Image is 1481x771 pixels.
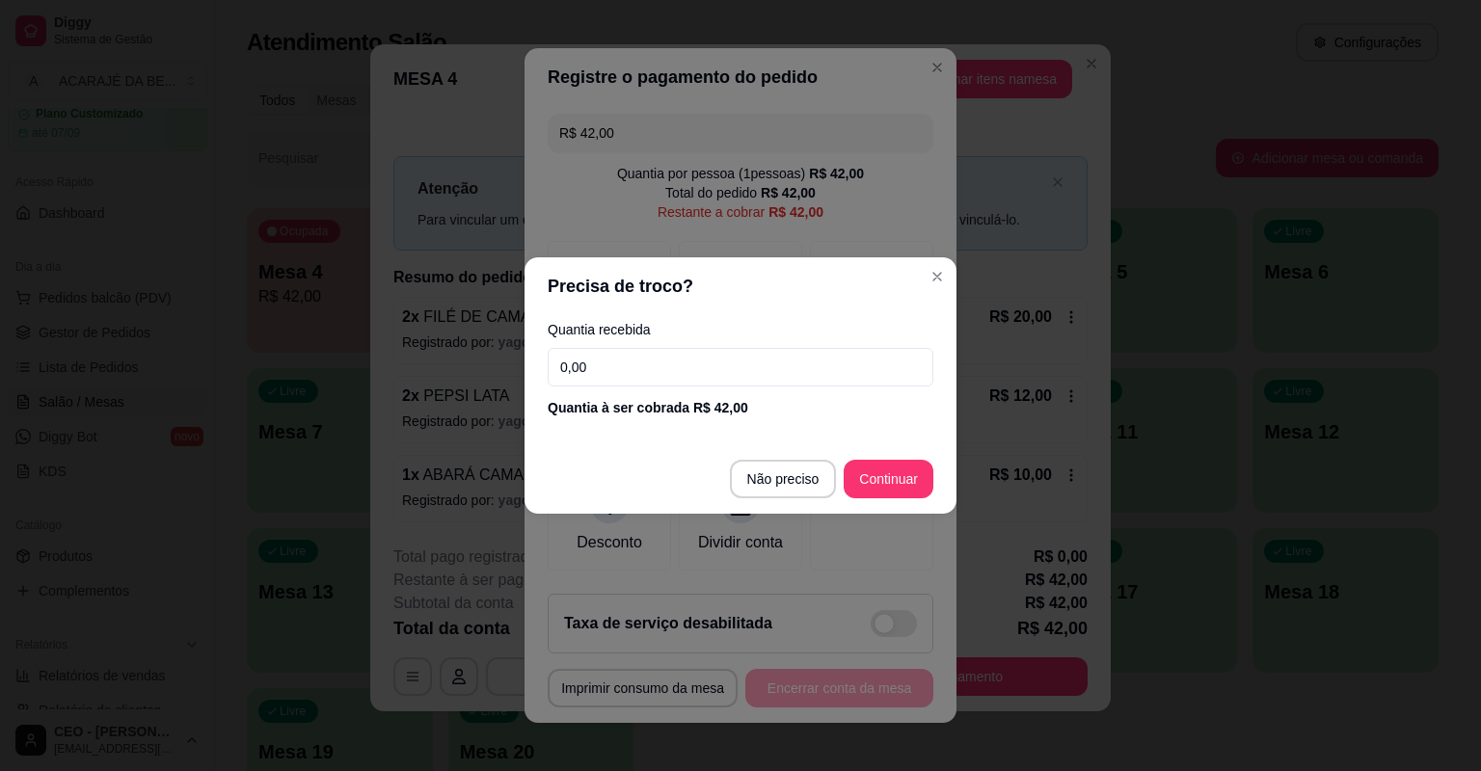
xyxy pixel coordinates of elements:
[525,257,956,315] header: Precisa de troco?
[548,398,933,417] div: Quantia à ser cobrada R$ 42,00
[548,323,933,336] label: Quantia recebida
[730,460,837,498] button: Não preciso
[844,460,933,498] button: Continuar
[922,261,953,292] button: Close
